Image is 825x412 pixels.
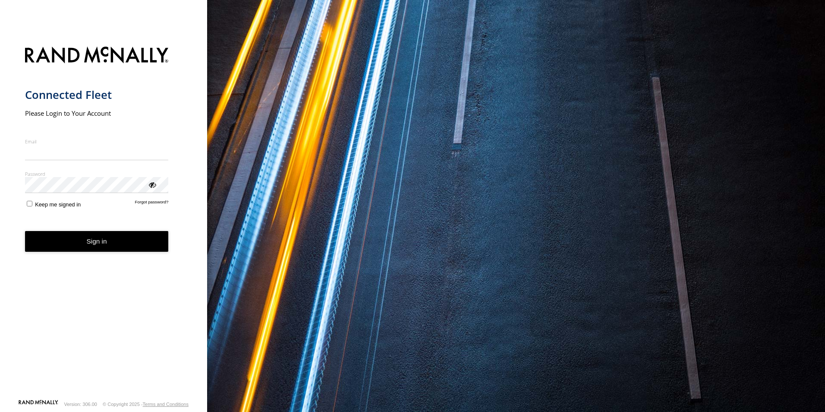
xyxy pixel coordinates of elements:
[25,109,169,117] h2: Please Login to Your Account
[27,201,32,206] input: Keep me signed in
[25,45,169,67] img: Rand McNally
[64,402,97,407] div: Version: 306.00
[135,200,169,208] a: Forgot password?
[25,231,169,252] button: Sign in
[35,201,81,208] span: Keep me signed in
[25,88,169,102] h1: Connected Fleet
[143,402,189,407] a: Terms and Conditions
[25,41,183,399] form: main
[103,402,189,407] div: © Copyright 2025 -
[19,400,58,409] a: Visit our Website
[148,180,156,189] div: ViewPassword
[25,171,169,177] label: Password
[25,138,169,145] label: Email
